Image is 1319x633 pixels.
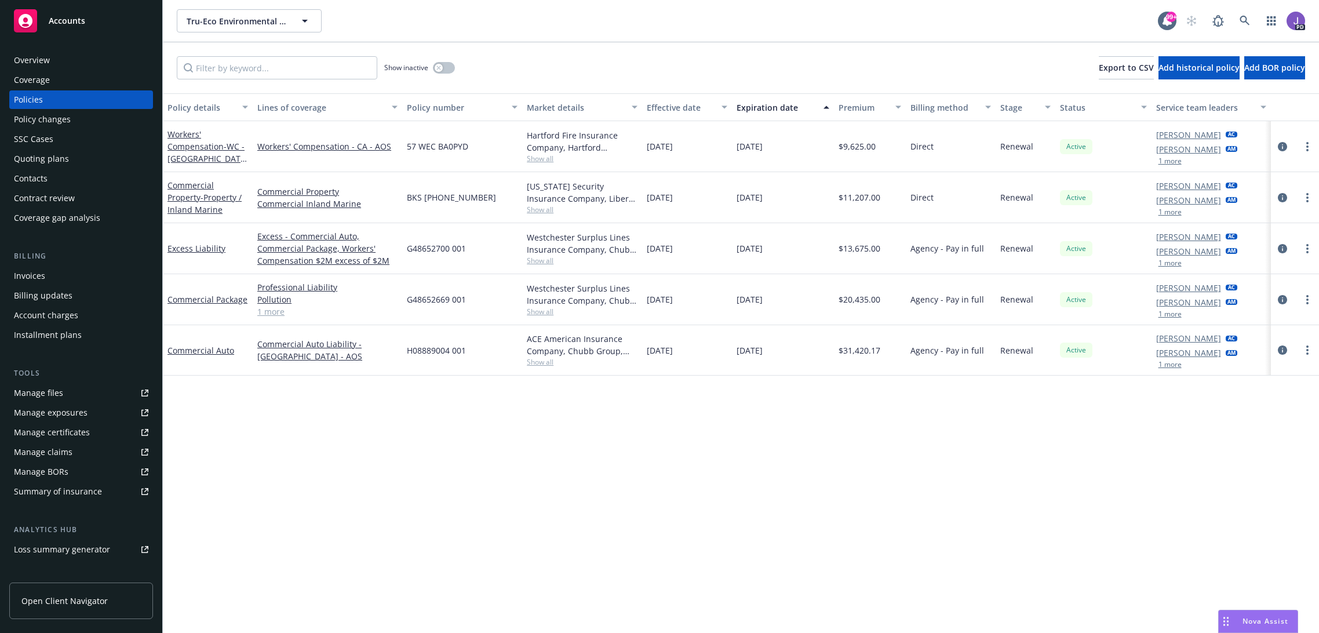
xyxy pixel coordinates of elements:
[522,93,642,121] button: Market details
[1156,347,1221,359] a: [PERSON_NAME]
[14,423,90,442] div: Manage certificates
[14,130,53,148] div: SSC Cases
[1276,343,1289,357] a: circleInformation
[1000,242,1033,254] span: Renewal
[910,140,934,152] span: Direct
[1156,296,1221,308] a: [PERSON_NAME]
[49,16,85,26] span: Accounts
[1244,56,1305,79] button: Add BOR policy
[647,293,673,305] span: [DATE]
[527,333,637,357] div: ACE American Insurance Company, Chubb Group, Amwins
[527,101,625,114] div: Market details
[1099,56,1154,79] button: Export to CSV
[163,93,253,121] button: Policy details
[1300,242,1314,256] a: more
[9,524,153,536] div: Analytics hub
[839,344,880,356] span: $31,420.17
[1166,12,1176,22] div: 99+
[839,140,876,152] span: $9,625.00
[906,93,996,121] button: Billing method
[1207,9,1230,32] a: Report a Bug
[1156,101,1254,114] div: Service team leaders
[737,191,763,203] span: [DATE]
[9,51,153,70] a: Overview
[1065,141,1088,152] span: Active
[187,15,287,27] span: Tru-Eco Environmental Services, LLC / Pro-Team Management Company
[9,326,153,344] a: Installment plans
[527,205,637,214] span: Show all
[384,63,428,72] span: Show inactive
[910,344,984,356] span: Agency - Pay in full
[14,267,45,285] div: Invoices
[1158,56,1240,79] button: Add historical policy
[839,101,888,114] div: Premium
[1000,293,1033,305] span: Renewal
[737,344,763,356] span: [DATE]
[1152,93,1271,121] button: Service team leaders
[257,293,398,305] a: Pollution
[9,368,153,379] div: Tools
[527,256,637,265] span: Show all
[1218,610,1298,633] button: Nova Assist
[996,93,1055,121] button: Stage
[257,185,398,198] a: Commercial Property
[910,191,934,203] span: Direct
[737,242,763,254] span: [DATE]
[9,150,153,168] a: Quoting plans
[1156,332,1221,344] a: [PERSON_NAME]
[167,180,242,215] a: Commercial Property
[407,191,496,203] span: BKS [PHONE_NUMBER]
[647,242,673,254] span: [DATE]
[527,357,637,367] span: Show all
[839,293,880,305] span: $20,435.00
[14,90,43,109] div: Policies
[407,344,466,356] span: H08889004 001
[257,305,398,318] a: 1 more
[910,293,984,305] span: Agency - Pay in full
[9,250,153,262] div: Billing
[1158,361,1182,368] button: 1 more
[1158,209,1182,216] button: 1 more
[737,293,763,305] span: [DATE]
[527,180,637,205] div: [US_STATE] Security Insurance Company, Liberty Mutual
[1233,9,1256,32] a: Search
[1276,293,1289,307] a: circleInformation
[167,192,242,215] span: - Property / Inland Marine
[737,101,817,114] div: Expiration date
[14,443,72,461] div: Manage claims
[14,463,68,481] div: Manage BORs
[1244,62,1305,73] span: Add BOR policy
[642,93,732,121] button: Effective date
[9,540,153,559] a: Loss summary generator
[1156,231,1221,243] a: [PERSON_NAME]
[9,443,153,461] a: Manage claims
[167,141,247,176] span: - WC - [GEOGRAPHIC_DATA]
[1156,180,1221,192] a: [PERSON_NAME]
[1158,62,1240,73] span: Add historical policy
[839,191,880,203] span: $11,207.00
[1060,101,1134,114] div: Status
[1260,9,1283,32] a: Switch app
[407,242,466,254] span: G48652700 001
[253,93,402,121] button: Lines of coverage
[1158,311,1182,318] button: 1 more
[257,281,398,293] a: Professional Liability
[527,282,637,307] div: Westchester Surplus Lines Insurance Company, Chubb Group, Amwins
[14,482,102,501] div: Summary of insurance
[9,90,153,109] a: Policies
[1156,245,1221,257] a: [PERSON_NAME]
[407,293,466,305] span: G48652669 001
[9,463,153,481] a: Manage BORs
[257,198,398,210] a: Commercial Inland Marine
[14,403,88,422] div: Manage exposures
[167,243,225,254] a: Excess Liability
[1065,294,1088,305] span: Active
[14,51,50,70] div: Overview
[407,140,468,152] span: 57 WEC BA0PYD
[402,93,522,121] button: Policy number
[1000,101,1038,114] div: Stage
[167,294,247,305] a: Commercial Package
[1276,140,1289,154] a: circleInformation
[14,540,110,559] div: Loss summary generator
[14,71,50,89] div: Coverage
